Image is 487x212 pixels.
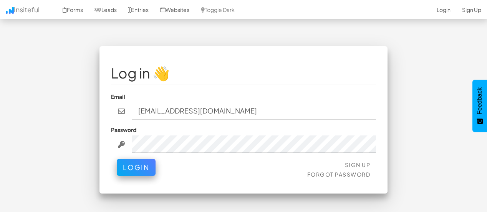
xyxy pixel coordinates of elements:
img: icon.png [6,7,14,14]
a: Sign Up [345,161,371,168]
span: Feedback [476,87,483,114]
label: Password [111,126,136,134]
button: Login [117,159,156,176]
input: john@doe.com [132,102,376,120]
label: Email [111,93,125,100]
button: Feedback - Show survey [472,80,487,132]
a: Forgot Password [307,171,371,178]
h1: Log in 👋 [111,65,376,81]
